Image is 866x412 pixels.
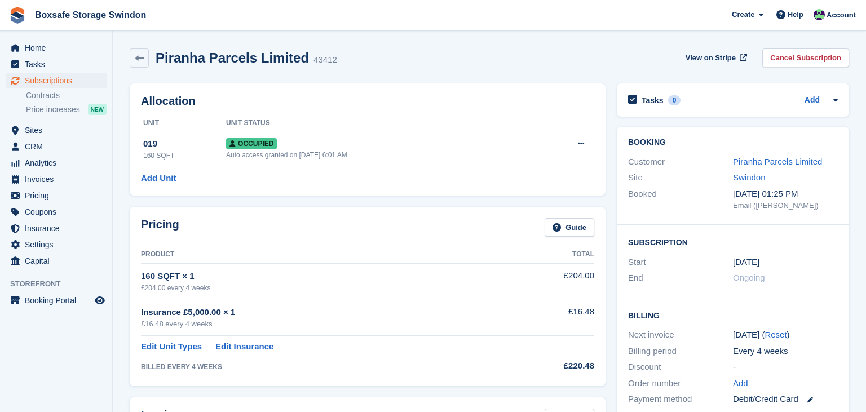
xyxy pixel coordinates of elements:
div: NEW [88,104,107,115]
td: £16.48 [509,299,594,336]
th: Unit [141,114,226,132]
span: Analytics [25,155,92,171]
div: Email ([PERSON_NAME]) [733,200,838,211]
div: Insurance £5,000.00 × 1 [141,306,509,319]
th: Product [141,246,509,264]
h2: Subscription [628,236,838,247]
div: Discount [628,361,733,374]
td: £204.00 [509,263,594,299]
a: Boxsafe Storage Swindon [30,6,151,24]
div: 160 SQFT [143,150,226,161]
span: Help [788,9,803,20]
div: £220.48 [509,360,594,373]
img: stora-icon-8386f47178a22dfd0bd8f6a31ec36ba5ce8667c1dd55bd0f319d3a0aa187defe.svg [9,7,26,24]
div: BILLED EVERY 4 WEEKS [141,362,509,372]
time: 2024-06-12 23:00:00 UTC [733,256,759,269]
div: Next invoice [628,329,733,342]
div: Start [628,256,733,269]
div: Auto access granted on [DATE] 6:01 AM [226,150,534,160]
span: Invoices [25,171,92,187]
span: Home [25,40,92,56]
span: Storefront [10,278,112,290]
a: Edit Insurance [215,340,273,353]
h2: Tasks [642,95,664,105]
a: Edit Unit Types [141,340,202,353]
span: Booking Portal [25,293,92,308]
span: Subscriptions [25,73,92,88]
a: menu [6,204,107,220]
a: Add [733,377,748,390]
span: Ongoing [733,273,765,282]
div: End [628,272,733,285]
h2: Pricing [141,218,179,237]
a: Reset [765,330,787,339]
span: Capital [25,253,92,269]
div: 0 [668,95,681,105]
div: Order number [628,377,733,390]
div: Payment method [628,393,733,406]
a: menu [6,293,107,308]
div: £16.48 every 4 weeks [141,318,509,330]
a: menu [6,155,107,171]
span: Settings [25,237,92,252]
a: Swindon [733,172,766,182]
a: Cancel Subscription [762,48,849,67]
a: Price increases NEW [26,103,107,116]
a: Guide [545,218,594,237]
span: Pricing [25,188,92,203]
div: - [733,361,838,374]
a: menu [6,139,107,154]
div: Booked [628,188,733,211]
a: Preview store [93,294,107,307]
th: Total [509,246,594,264]
a: menu [6,40,107,56]
a: menu [6,122,107,138]
a: menu [6,220,107,236]
div: Customer [628,156,733,169]
a: menu [6,253,107,269]
a: menu [6,237,107,252]
span: View on Stripe [686,52,736,64]
a: menu [6,171,107,187]
span: Create [732,9,754,20]
a: Add [805,94,820,107]
a: menu [6,56,107,72]
h2: Billing [628,309,838,321]
div: Every 4 weeks [733,345,838,358]
h2: Allocation [141,95,594,108]
span: Account [827,10,856,21]
span: CRM [25,139,92,154]
div: [DATE] ( ) [733,329,838,342]
div: Debit/Credit Card [733,393,838,406]
div: 160 SQFT × 1 [141,270,509,283]
a: menu [6,188,107,203]
div: 43412 [313,54,337,67]
a: View on Stripe [681,48,749,67]
a: Add Unit [141,172,176,185]
div: £204.00 every 4 weeks [141,283,509,293]
span: Price increases [26,104,80,115]
a: Piranha Parcels Limited [733,157,822,166]
div: Billing period [628,345,733,358]
h2: Booking [628,138,838,147]
span: Tasks [25,56,92,72]
h2: Piranha Parcels Limited [156,50,309,65]
span: Occupied [226,138,277,149]
div: 019 [143,138,226,150]
div: Site [628,171,733,184]
a: Contracts [26,90,107,101]
a: menu [6,73,107,88]
div: [DATE] 01:25 PM [733,188,838,201]
span: Sites [25,122,92,138]
th: Unit Status [226,114,534,132]
span: Coupons [25,204,92,220]
span: Insurance [25,220,92,236]
img: Kim Virabi [814,9,825,20]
